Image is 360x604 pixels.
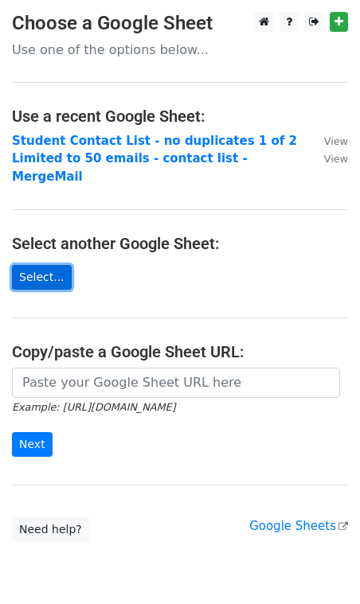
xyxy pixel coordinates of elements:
[12,151,248,184] a: Limited to 50 emails - contact list - MergeMail
[12,517,89,542] a: Need help?
[12,432,53,457] input: Next
[308,151,348,166] a: View
[12,41,348,58] p: Use one of the options below...
[12,265,72,290] a: Select...
[324,135,348,147] small: View
[12,12,348,35] h3: Choose a Google Sheet
[12,234,348,253] h4: Select another Google Sheet:
[280,528,360,604] iframe: Chat Widget
[249,519,348,533] a: Google Sheets
[324,153,348,165] small: View
[12,342,348,361] h4: Copy/paste a Google Sheet URL:
[308,134,348,148] a: View
[12,368,340,398] input: Paste your Google Sheet URL here
[12,134,297,148] a: Student Contact List - no duplicates 1 of 2
[12,107,348,126] h4: Use a recent Google Sheet:
[12,401,175,413] small: Example: [URL][DOMAIN_NAME]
